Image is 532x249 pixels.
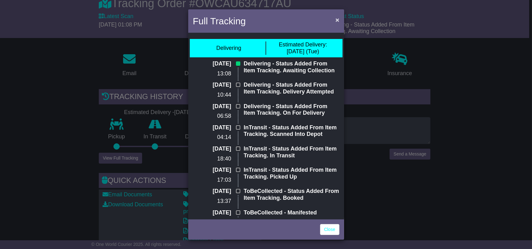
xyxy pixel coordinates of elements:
a: Close [320,224,339,235]
p: [DATE] [193,209,231,216]
span: Estimated Delivery: [279,41,327,48]
p: Delivering - Status Added From Item Tracking. Awaiting Collection [244,60,339,74]
p: 06:58 [193,113,231,120]
p: [DATE] [193,124,231,131]
p: [DATE] [193,103,231,110]
div: Delivering [216,45,241,52]
p: 13:08 [193,70,231,77]
p: 13:37 [193,198,231,205]
p: Delivering - Status Added From Item Tracking. Delivery Attempted [244,82,339,95]
p: [DATE] [193,167,231,174]
p: [DATE] [193,188,231,195]
p: ToBeCollected - Status Added From Item Tracking. Booked [244,188,339,201]
p: [DATE] [193,146,231,152]
p: 04:14 [193,134,231,141]
p: Delivering - Status Added From Item Tracking. On For Delivery [244,103,339,117]
button: Close [332,13,342,26]
p: 10:44 [193,92,231,98]
p: 18:40 [193,156,231,162]
p: [DATE] [193,82,231,89]
p: InTransit - Status Added From Item Tracking. In Transit [244,146,339,159]
h4: Full Tracking [193,14,246,28]
p: InTransit - Status Added From Item Tracking. Picked Up [244,167,339,180]
p: InTransit - Status Added From Item Tracking. Scanned Into Depot [244,124,339,138]
p: ToBeCollected - Manifested [244,209,339,216]
p: [DATE] [193,60,231,67]
p: 17:03 [193,177,231,184]
span: × [335,16,339,23]
div: [DATE] (Tue) [279,41,327,55]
